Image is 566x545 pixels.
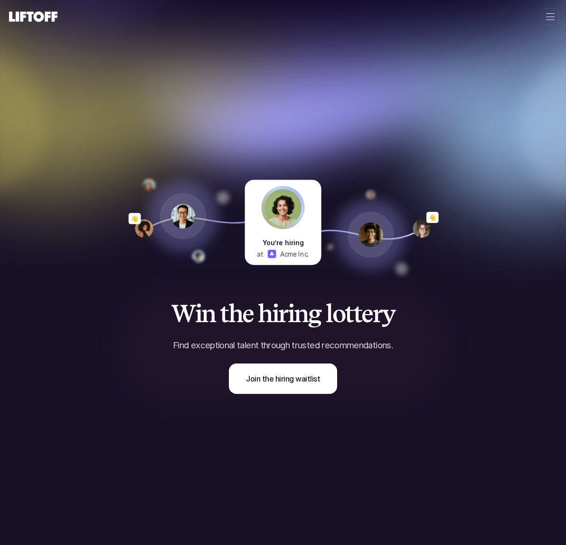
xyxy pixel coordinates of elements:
[429,213,436,222] p: 👋
[294,300,308,327] span: n
[229,363,337,394] a: Join the hiring waitlist
[345,300,353,327] span: t
[228,300,242,327] span: h
[263,239,304,248] p: You’re hiring
[201,300,215,327] span: n
[129,339,437,352] p: Find exceptional talent through trusted recommendations.
[242,300,253,327] span: e
[278,300,287,327] span: r
[195,300,201,327] span: i
[353,300,361,327] span: t
[332,300,345,327] span: o
[308,300,321,327] span: g
[246,373,320,384] p: Join the hiring waitlist
[258,300,272,327] span: h
[220,300,228,327] span: t
[272,300,278,327] span: i
[326,300,332,327] span: l
[257,249,263,259] p: at
[382,300,395,327] span: y
[131,214,138,223] p: 👋
[361,300,372,327] span: e
[171,300,195,327] span: W
[373,300,382,327] span: r
[288,300,294,327] span: i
